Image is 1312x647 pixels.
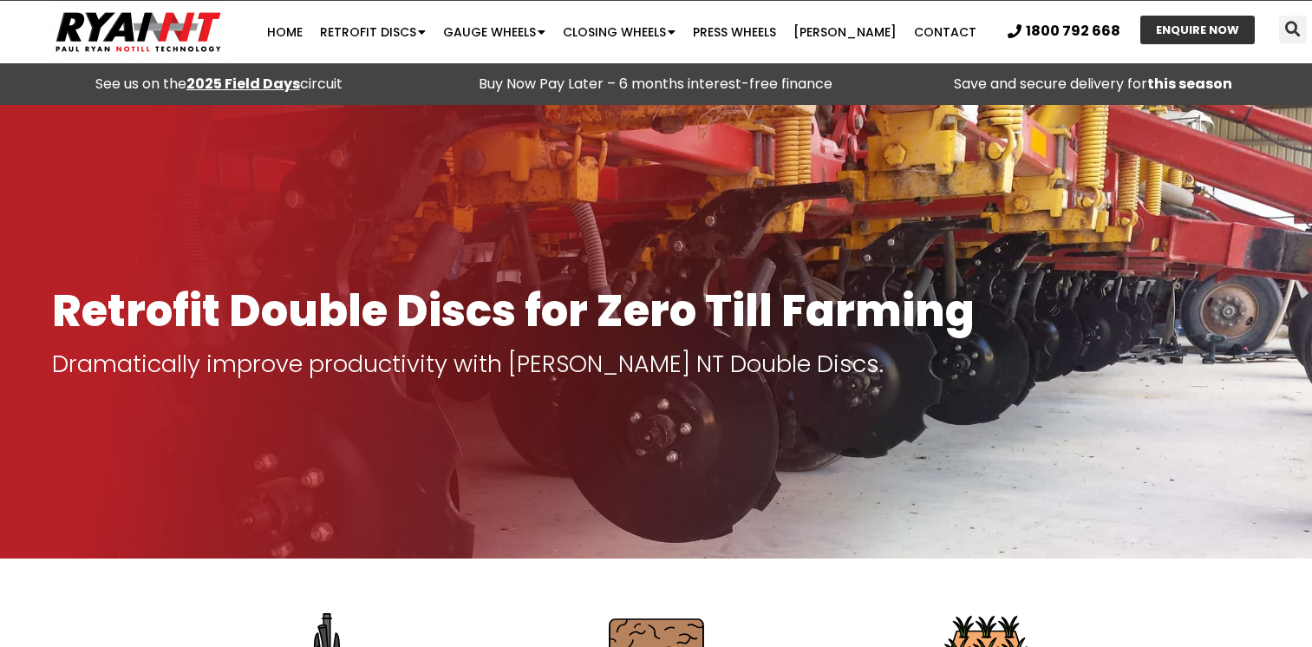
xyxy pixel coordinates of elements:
a: Contact [905,15,985,49]
a: Home [258,15,311,49]
span: ENQUIRE NOW [1156,24,1239,36]
a: ENQUIRE NOW [1140,16,1255,44]
a: Retrofit Discs [311,15,434,49]
nav: Menu [254,15,989,49]
a: 1800 792 668 [1008,24,1120,38]
div: See us on the circuit [9,72,428,96]
strong: this season [1147,74,1232,94]
img: Ryan NT logo [52,5,225,59]
a: Gauge Wheels [434,15,554,49]
a: Press Wheels [684,15,785,49]
p: Save and secure delivery for [884,72,1303,96]
p: Buy Now Pay Later – 6 months interest-free finance [446,72,865,96]
p: Dramatically improve productivity with [PERSON_NAME] NT Double Discs. [52,352,1260,376]
span: 1800 792 668 [1026,24,1120,38]
a: 2025 Field Days [186,74,300,94]
h1: Retrofit Double Discs for Zero Till Farming [52,287,1260,335]
a: [PERSON_NAME] [785,15,905,49]
a: Closing Wheels [554,15,684,49]
div: Search [1279,16,1307,43]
